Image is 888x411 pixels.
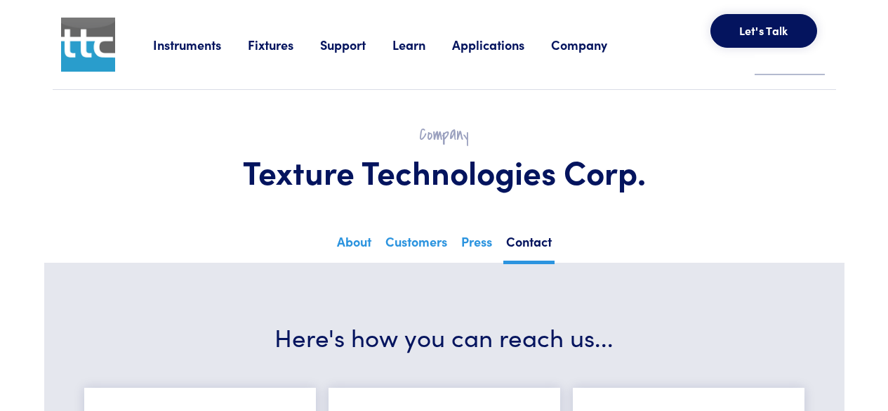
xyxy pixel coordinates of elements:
[334,230,374,261] a: About
[153,36,248,53] a: Instruments
[383,230,450,261] a: Customers
[86,319,802,353] h3: Here's how you can reach us...
[61,18,115,72] img: ttc_logo_1x1_v1.0.png
[86,151,802,192] h1: Texture Technologies Corp.
[710,14,817,48] button: Let's Talk
[503,230,555,264] a: Contact
[458,230,495,261] a: Press
[452,36,551,53] a: Applications
[551,36,634,53] a: Company
[320,36,392,53] a: Support
[248,36,320,53] a: Fixtures
[86,124,802,145] h2: Company
[392,36,452,53] a: Learn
